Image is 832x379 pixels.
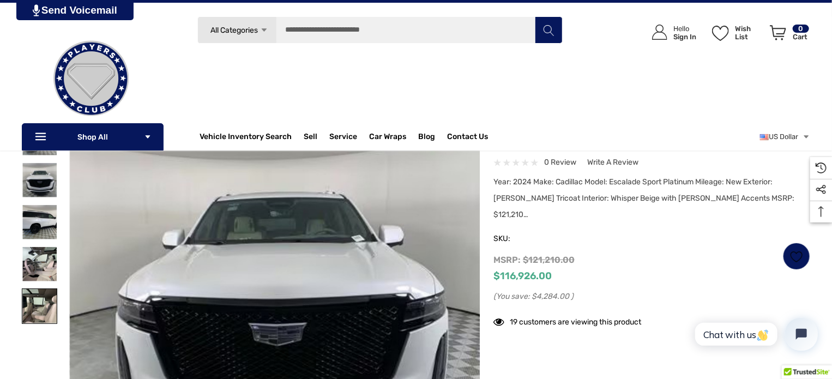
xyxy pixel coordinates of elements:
[369,126,418,148] a: Car Wraps
[810,206,832,217] svg: Top
[260,26,268,34] svg: Icon Arrow Down
[493,312,641,329] div: 19 customers are viewing this product
[200,132,292,144] a: Vehicle Inventory Search
[22,123,164,151] p: Shop All
[304,126,329,148] a: Sell
[587,155,638,169] a: Write a Review
[816,184,827,195] svg: Social Media
[535,16,562,44] button: Search
[793,33,809,41] p: Cart
[760,126,810,148] a: USD
[493,177,794,219] span: Year: 2024 Make: Cadillac Model: Escalade Sport Platinum Mileage: New Exterior: [PERSON_NAME] Tri...
[34,131,50,143] svg: Icon Line
[707,14,765,51] a: Wish List Wish List
[144,133,152,141] svg: Icon Arrow Down
[22,289,57,323] img: For Sale: 2024 Cadillac Escalade Sport Platinum VIN 1GYS4GKL0RR368890
[673,25,696,33] p: Hello
[571,292,574,301] span: )
[673,33,696,41] p: Sign In
[493,270,552,282] span: $116,926.00
[37,24,146,133] img: Players Club | Cars For Sale
[447,132,488,144] a: Contact Us
[532,292,569,301] span: $4,284.00
[369,132,406,144] span: Car Wraps
[211,26,258,35] span: All Categories
[816,163,827,173] svg: Recently Viewed
[544,155,576,169] span: 0 review
[523,255,575,265] span: $121,210.00
[652,25,667,40] svg: Icon User Account
[329,132,357,144] a: Service
[770,25,786,40] svg: Review Your Cart
[791,250,803,262] svg: Wish List
[418,132,435,144] a: Blog
[735,25,764,41] p: Wish List
[587,158,638,167] span: Write a Review
[712,26,729,41] svg: Wish List
[683,309,827,360] iframe: Tidio Chat
[22,205,57,239] img: For Sale: 2024 Cadillac Escalade Sport Platinum VIN 1GYS4GKL0RR368890
[793,25,809,33] p: 0
[33,4,40,16] img: PjwhLS0gR2VuZXJhdG9yOiBHcmF2aXQuaW8gLS0+PHN2ZyB4bWxucz0iaHR0cDovL3d3dy53My5vcmcvMjAwMC9zdmciIHhtb...
[197,16,276,44] a: All Categories Icon Arrow Down Icon Arrow Up
[783,243,810,270] a: Wish List
[765,14,810,56] a: Cart with 0 items
[304,132,317,144] span: Sell
[493,255,521,265] span: MSRP:
[22,163,57,197] img: For Sale: 2024 Cadillac Escalade Sport Platinum VIN 1GYS4GKL0RR368890
[493,231,548,246] span: SKU:
[22,247,57,281] img: For Sale: 2024 Cadillac Escalade Sport Platinum VIN 1GYS4GKL0RR368890
[640,14,702,51] a: Sign in
[493,292,530,301] span: (You save:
